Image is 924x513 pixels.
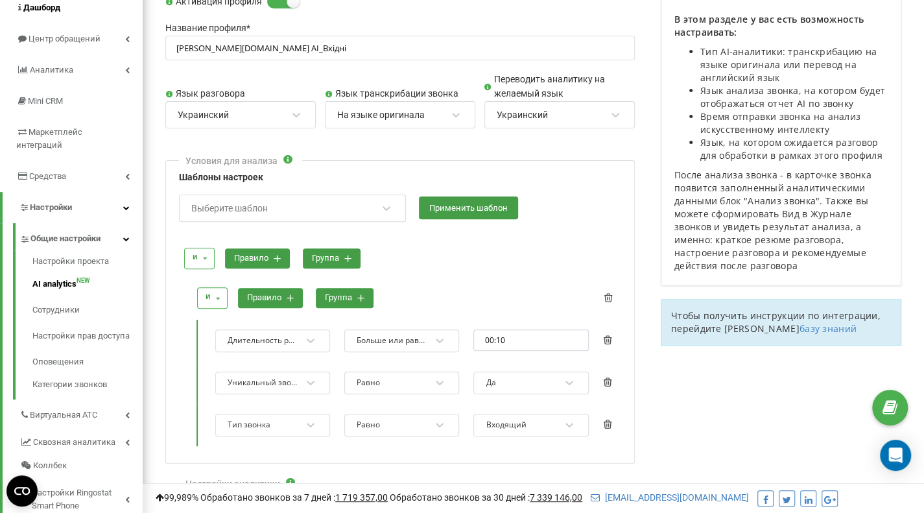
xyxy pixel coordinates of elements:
[206,291,210,303] div: и
[32,375,143,391] a: Категории звонков
[228,420,270,431] div: Тип звонка
[225,248,290,268] button: правило
[674,169,888,272] p: После анализа звонка - в карточке звонка появится заполненный аналитическими данными блок "Анализ...
[19,454,143,477] a: Коллбек
[185,477,280,490] div: Настройки аналитики
[700,110,888,136] li: Время отправки звонка на анализ искусственному интеллекту
[193,251,197,263] div: и
[357,336,427,346] div: Больше или равно
[19,400,143,427] a: Виртуальная АТС
[32,255,143,271] a: Настройки проекта
[156,492,198,503] span: 99,989%
[484,73,635,101] label: Переводить аналитику на желаемый язык
[337,109,425,121] div: На языке оригинала
[165,21,635,36] label: Название профиля *
[700,45,888,84] li: Тип AI-аналитики: транскрибацию на языке оригинала или перевод на английский язык
[228,336,298,346] div: Длительность разговора
[30,232,101,245] span: Общие настройки
[32,271,143,297] a: AI analyticsNEW
[29,171,66,181] span: Средства
[19,427,143,454] a: Сквозная аналитика
[32,486,125,512] span: Настройки Ringostat Smart Phone
[3,192,143,223] a: Настройки
[800,322,857,335] a: базу знаний
[33,436,115,449] span: Сквозная аналитика
[200,492,388,503] span: Обработано звонков за 7 дней :
[671,309,891,335] p: Чтобы получить инструкции по интеграции, перейдите [PERSON_NAME]
[700,84,888,110] li: Язык анализа звонка, на котором будет отображаться отчет AI по звонку
[530,492,582,503] u: 7 339 146,00
[316,288,373,308] button: группа
[880,440,911,471] div: Open Intercom Messenger
[185,154,278,167] div: Условия для анализа
[30,409,97,422] span: Виртуальная АТС
[486,420,526,431] div: Входящий
[486,378,495,388] div: Да
[30,65,73,75] span: Аналитика
[473,329,588,351] input: 00:00
[19,223,143,250] a: Общие настройки
[32,349,143,375] a: Оповещения
[238,288,303,308] button: правило
[357,378,380,388] div: Равно
[591,492,749,503] a: [EMAIL_ADDRESS][DOMAIN_NAME]
[23,3,60,12] span: Дашборд
[390,492,582,503] span: Обработано звонков за 30 дней :
[357,420,380,431] div: Равно
[32,297,143,323] a: Сотрудники
[33,459,67,472] span: Коллбек
[32,323,143,349] a: Настройки прав доступа
[674,13,888,39] p: В этом разделе у вас есть возможность настраивать:
[335,492,388,503] u: 1 719 357,00
[303,248,361,268] button: группа
[30,202,72,212] span: Настройки
[325,87,475,101] label: Язык транскрибации звонка
[178,109,229,121] div: Украинский
[700,136,888,162] li: Язык, на котором ожидается разговор для обработки в рамках этого профиля
[165,87,316,101] label: Язык разговора
[419,197,518,219] button: Применить шаблон
[29,34,101,43] span: Центр обращений
[191,204,268,213] div: Выберите шаблон
[165,36,635,61] input: Название профиля
[16,127,82,150] span: Маркетплейс интеграций
[28,96,63,106] span: Mini CRM
[179,171,621,185] label: Шаблоны настроек
[228,378,298,388] div: Уникальный звонок
[6,475,38,507] button: Open CMP widget
[497,109,548,121] div: Украинский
